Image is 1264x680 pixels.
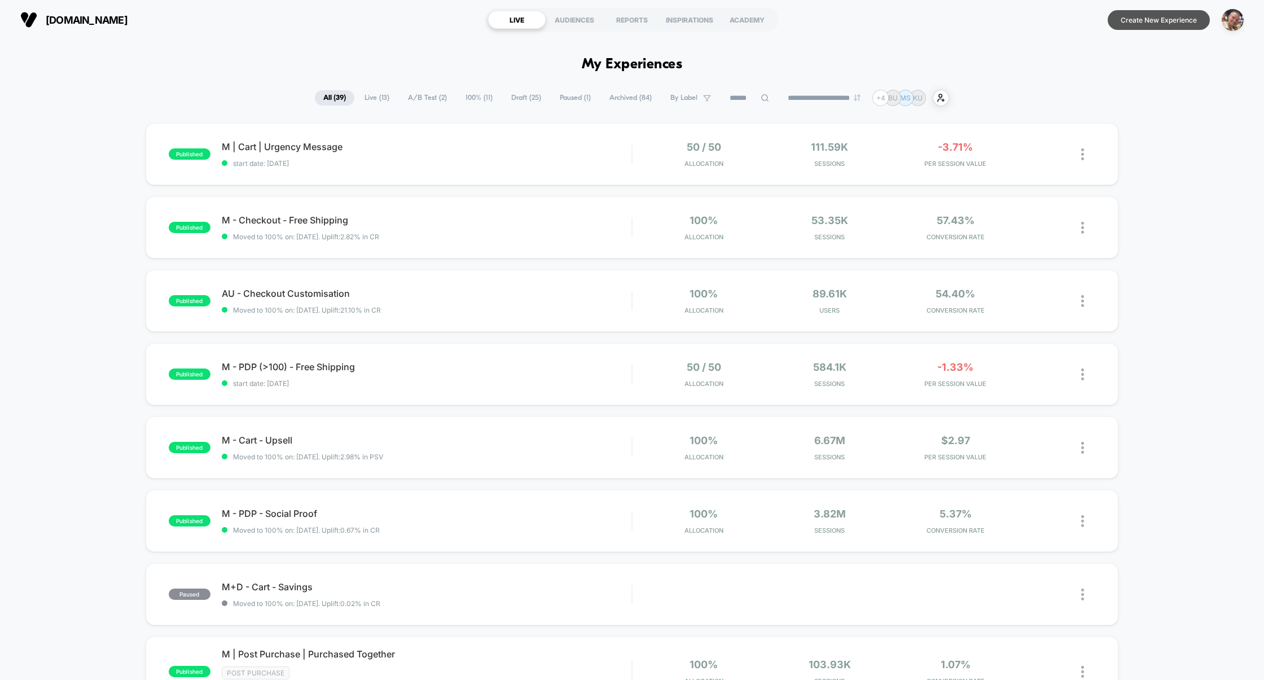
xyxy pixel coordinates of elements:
[582,56,683,73] h1: My Experiences
[661,11,718,29] div: INSPIRATIONS
[222,508,632,519] span: M - PDP - Social Proof
[809,659,851,670] span: 103.93k
[551,90,599,106] span: Paused ( 1 )
[770,306,890,314] span: Users
[913,94,923,102] p: KU
[896,527,1016,534] span: CONVERSION RATE
[233,453,383,461] span: Moved to 100% on: [DATE] . Uplift: 2.98% in PSV
[941,435,970,446] span: $2.97
[770,233,890,241] span: Sessions
[222,361,632,372] span: M - PDP (>100) - Free Shipping
[603,11,661,29] div: REPORTS
[169,442,210,453] span: published
[1081,666,1084,678] img: close
[222,379,632,388] span: start date: [DATE]
[938,141,973,153] span: -3.71%
[690,214,718,226] span: 100%
[811,214,848,226] span: 53.35k
[1081,368,1084,380] img: close
[896,233,1016,241] span: CONVERSION RATE
[1218,8,1247,32] button: ppic
[854,94,861,101] img: end
[684,453,723,461] span: Allocation
[937,214,975,226] span: 57.43%
[770,160,890,168] span: Sessions
[684,306,723,314] span: Allocation
[896,453,1016,461] span: PER SESSION VALUE
[169,666,210,677] span: published
[488,11,546,29] div: LIVE
[684,233,723,241] span: Allocation
[222,159,632,168] span: start date: [DATE]
[684,160,723,168] span: Allocation
[503,90,550,106] span: Draft ( 25 )
[888,94,898,102] p: BU
[684,380,723,388] span: Allocation
[457,90,501,106] span: 100% ( 11 )
[937,361,973,373] span: -1.33%
[1081,515,1084,527] img: close
[814,508,846,520] span: 3.82M
[1108,10,1210,30] button: Create New Experience
[690,435,718,446] span: 100%
[940,508,972,520] span: 5.37%
[222,435,632,446] span: M - Cart - Upsell
[900,94,911,102] p: MS
[718,11,776,29] div: ACADEMY
[169,295,210,306] span: published
[770,380,890,388] span: Sessions
[687,141,721,153] span: 50 / 50
[233,306,381,314] span: Moved to 100% on: [DATE] . Uplift: 21.10% in CR
[222,288,632,299] span: AU - Checkout Customisation
[169,222,210,233] span: published
[20,11,37,28] img: Visually logo
[233,526,380,534] span: Moved to 100% on: [DATE] . Uplift: 0.67% in CR
[1081,222,1084,234] img: close
[233,599,380,608] span: Moved to 100% on: [DATE] . Uplift: 0.02% in CR
[896,380,1016,388] span: PER SESSION VALUE
[896,160,1016,168] span: PER SESSION VALUE
[813,361,846,373] span: 584.1k
[222,141,632,152] span: M | Cart | Urgency Message
[690,288,718,300] span: 100%
[684,527,723,534] span: Allocation
[811,141,848,153] span: 111.59k
[169,589,210,600] span: paused
[400,90,455,106] span: A/B Test ( 2 )
[1081,442,1084,454] img: close
[770,527,890,534] span: Sessions
[315,90,354,106] span: All ( 39 )
[222,666,289,679] span: Post Purchase
[222,214,632,226] span: M - Checkout - Free Shipping
[941,659,971,670] span: 1.07%
[814,435,845,446] span: 6.67M
[222,648,632,660] span: M | Post Purchase | Purchased Together
[546,11,603,29] div: AUDIENCES
[1081,148,1084,160] img: close
[222,581,632,593] span: M+D - Cart - Savings
[813,288,847,300] span: 89.61k
[687,361,721,373] span: 50 / 50
[169,515,210,527] span: published
[670,94,697,102] span: By Label
[1222,9,1244,31] img: ppic
[770,453,890,461] span: Sessions
[690,508,718,520] span: 100%
[233,232,379,241] span: Moved to 100% on: [DATE] . Uplift: 2.82% in CR
[46,14,128,26] span: [DOMAIN_NAME]
[169,148,210,160] span: published
[356,90,398,106] span: Live ( 13 )
[1081,589,1084,600] img: close
[896,306,1016,314] span: CONVERSION RATE
[690,659,718,670] span: 100%
[936,288,975,300] span: 54.40%
[872,90,889,106] div: + 4
[17,11,131,29] button: [DOMAIN_NAME]
[169,368,210,380] span: published
[601,90,660,106] span: Archived ( 84 )
[1081,295,1084,307] img: close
